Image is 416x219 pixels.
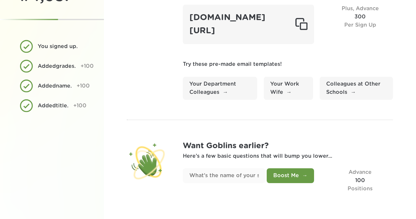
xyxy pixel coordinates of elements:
[183,60,393,68] p: Try these pre-made email templates!
[349,170,372,175] span: Advance
[348,186,373,191] span: Positions
[267,168,314,183] button: Boost Me
[73,102,86,110] div: +100
[327,168,393,193] div: 100
[183,5,314,44] div: [DOMAIN_NAME][URL]
[327,5,393,44] div: 300
[38,42,79,51] div: You signed up.
[38,102,68,110] div: Added title .
[264,77,313,100] a: Your Work Wife
[320,77,393,100] a: Colleagues at Other Schools
[77,82,90,90] div: +100
[342,6,379,11] span: Plus, Advance
[344,22,376,28] span: Per Sign Up
[81,62,94,70] div: +100
[183,168,265,183] input: What's the name of your school?
[38,62,76,70] div: Added grades .
[183,140,393,152] h1: Want Goblins earlier?
[183,77,257,100] a: Your Department Colleagues
[38,82,72,90] div: Added name .
[183,152,393,160] p: Here’s a few basic questions that will bump you lower...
